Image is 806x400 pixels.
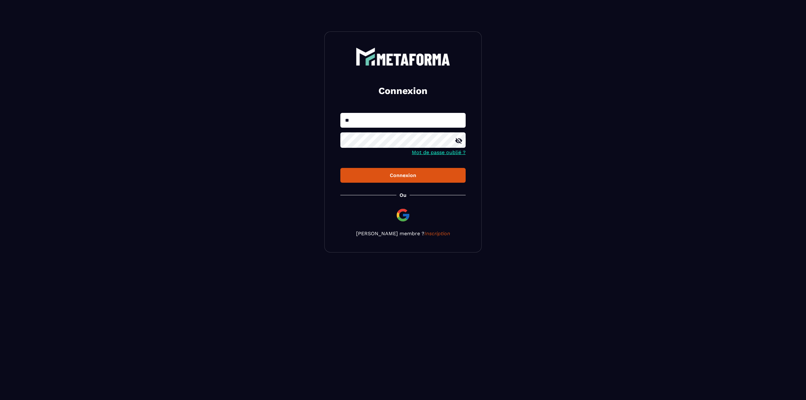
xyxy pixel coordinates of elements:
[348,85,458,97] h2: Connexion
[340,168,466,183] button: Connexion
[345,172,461,178] div: Connexion
[356,47,450,66] img: logo
[340,231,466,236] p: [PERSON_NAME] membre ?
[400,192,406,198] p: Ou
[412,149,466,155] a: Mot de passe oublié ?
[340,47,466,66] a: logo
[424,231,450,236] a: Inscription
[395,208,411,223] img: google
